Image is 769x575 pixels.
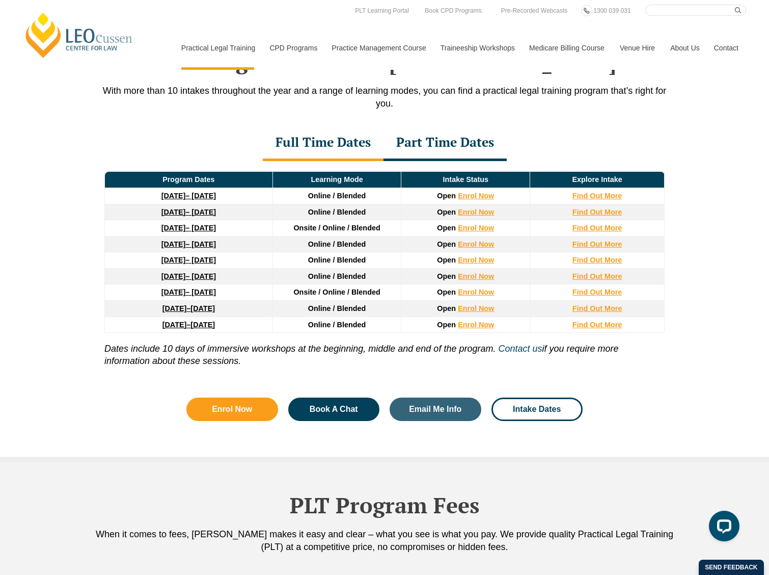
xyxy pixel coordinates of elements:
a: [DATE]– [DATE] [161,192,216,200]
strong: [DATE] [162,304,187,312]
span: Open [437,192,456,200]
a: Book CPD Programs [422,5,484,16]
a: 1300 039 031 [591,5,633,16]
span: Open [437,208,456,216]
strong: [DATE] [161,192,186,200]
i: Dates include 10 days of immersive workshops at the beginning, middle and end of the program. [104,344,496,354]
div: Full Time Dates [263,125,383,161]
span: Online / Blended [308,240,366,248]
a: [DATE]– [DATE] [161,208,216,216]
strong: [DATE] [162,321,187,329]
span: Online / Blended [308,272,366,280]
a: Enrol Now [458,192,494,200]
div: Part Time Dates [383,125,507,161]
a: Find Out More [572,240,622,248]
span: Online / Blended [308,208,366,216]
a: Enrol Now [458,256,494,264]
a: Intake Dates [491,398,583,421]
p: When it comes to fees, [PERSON_NAME] makes it easy and clear – what you see is what you pay. We p... [94,528,675,554]
span: Open [437,304,456,312]
a: Email Me Info [390,398,481,421]
td: Explore Intake [530,172,665,188]
a: [DATE]– [DATE] [161,240,216,248]
span: Online / Blended [308,256,366,264]
a: Traineeship Workshops [433,26,521,70]
iframe: LiveChat chat widget [701,507,744,550]
span: Open [437,240,456,248]
span: Open [437,321,456,329]
a: Find Out More [572,256,622,264]
span: Online / Blended [308,321,366,329]
a: Find Out More [572,208,622,216]
a: Book A Chat [288,398,380,421]
a: Venue Hire [612,26,663,70]
span: Onsite / Online / Blended [293,224,380,232]
a: PLT Learning Portal [352,5,411,16]
strong: [DATE] [161,256,186,264]
h2: PLT Program Fees [94,492,675,518]
strong: [DATE] [161,272,186,280]
span: [DATE] [190,304,215,312]
a: Find Out More [572,192,622,200]
a: Medicare Billing Course [521,26,612,70]
a: Enrol Now [458,272,494,280]
a: [DATE]– [DATE] [161,272,216,280]
a: Practical Legal Training [174,26,262,70]
strong: Find Out More [572,304,622,312]
span: Open [437,256,456,264]
span: Book A Chat [310,405,358,413]
span: [DATE] [190,321,215,329]
span: Open [437,288,456,296]
a: [DATE]–[DATE] [162,321,215,329]
span: Online / Blended [308,304,366,312]
span: Open [437,272,456,280]
strong: [DATE] [161,288,186,296]
span: Onsite / Online / Blended [293,288,380,296]
strong: [DATE] [161,224,186,232]
a: Practice Management Course [324,26,433,70]
a: Contact [706,26,746,70]
span: Open [437,224,456,232]
span: Intake Dates [513,405,561,413]
a: Enrol Now [458,321,494,329]
td: Program Dates [105,172,273,188]
p: if you require more information about these sessions. [104,333,665,367]
h2: PLT Program Dates in [GEOGRAPHIC_DATA] [94,49,675,74]
a: Enrol Now [186,398,278,421]
a: [DATE]– [DATE] [161,288,216,296]
a: CPD Programs [262,26,324,70]
a: Pre-Recorded Webcasts [499,5,570,16]
a: Enrol Now [458,240,494,248]
a: [DATE]– [DATE] [161,256,216,264]
a: Enrol Now [458,208,494,216]
td: Learning Mode [272,172,401,188]
a: [PERSON_NAME] Centre for Law [23,11,135,59]
a: [DATE]– [DATE] [161,224,216,232]
td: Intake Status [401,172,530,188]
a: Find Out More [572,288,622,296]
a: [DATE]–[DATE] [162,304,215,312]
span: Enrol Now [212,405,252,413]
a: Contact us [498,344,542,354]
p: With more than 10 intakes throughout the year and a range of learning modes, you can find a pract... [94,85,675,110]
strong: [DATE] [161,240,186,248]
a: About Us [663,26,706,70]
strong: [DATE] [161,208,186,216]
a: Enrol Now [458,224,494,232]
a: Find Out More [572,272,622,280]
span: 1300 039 031 [593,7,630,14]
a: Find Out More [572,224,622,232]
a: Enrol Now [458,288,494,296]
span: Email Me Info [409,405,461,413]
span: Online / Blended [308,192,366,200]
a: Find Out More [572,321,622,329]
